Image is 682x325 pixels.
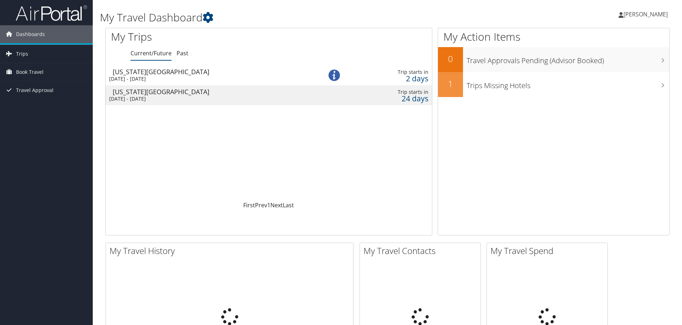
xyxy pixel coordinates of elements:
[360,69,428,75] div: Trip starts in
[16,25,45,43] span: Dashboards
[467,77,669,91] h3: Trips Missing Hotels
[490,245,607,257] h2: My Travel Spend
[270,201,283,209] a: Next
[329,70,340,81] img: alert-flat-solid-info.png
[283,201,294,209] a: Last
[267,201,270,209] a: 1
[438,29,669,44] h1: My Action Items
[243,201,255,209] a: First
[619,4,675,25] a: [PERSON_NAME]
[360,95,428,102] div: 24 days
[363,245,480,257] h2: My Travel Contacts
[255,201,267,209] a: Prev
[438,53,463,65] h2: 0
[467,52,669,66] h3: Travel Approvals Pending (Advisor Booked)
[438,47,669,72] a: 0Travel Approvals Pending (Advisor Booked)
[113,68,308,75] div: [US_STATE][GEOGRAPHIC_DATA]
[177,49,188,57] a: Past
[16,63,44,81] span: Book Travel
[110,245,353,257] h2: My Travel History
[113,88,308,95] div: [US_STATE][GEOGRAPHIC_DATA]
[111,29,291,44] h1: My Trips
[438,78,463,90] h2: 1
[109,96,304,102] div: [DATE] - [DATE]
[624,10,668,18] span: [PERSON_NAME]
[360,89,428,95] div: Trip starts in
[16,5,87,21] img: airportal-logo.png
[16,81,54,99] span: Travel Approval
[100,10,483,25] h1: My Travel Dashboard
[131,49,172,57] a: Current/Future
[16,45,28,63] span: Trips
[360,75,428,82] div: 2 days
[109,76,304,82] div: [DATE] - [DATE]
[438,72,669,97] a: 1Trips Missing Hotels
